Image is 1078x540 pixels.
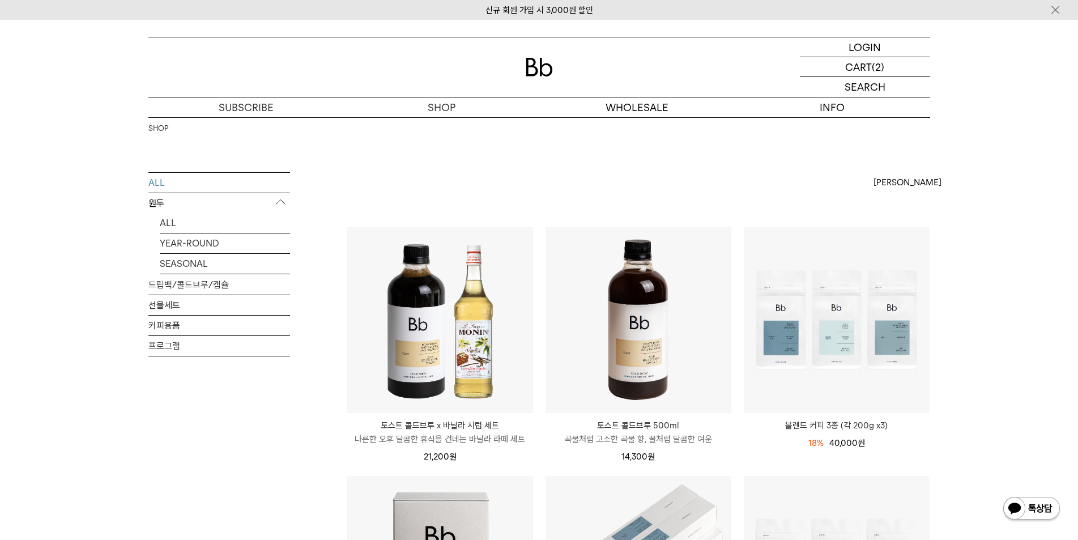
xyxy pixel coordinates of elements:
a: CART (2) [800,57,930,77]
a: LOGIN [800,37,930,57]
img: 카카오톡 채널 1:1 채팅 버튼 [1002,496,1061,523]
p: (2) [872,57,884,76]
p: WHOLESALE [539,97,735,117]
span: 21,200 [424,452,457,462]
img: 토스트 콜드브루 x 바닐라 시럽 세트 [347,227,533,413]
p: 나른한 오후 달콤한 휴식을 건네는 바닐라 라떼 세트 [347,432,533,446]
span: 원 [647,452,655,462]
a: 프로그램 [148,336,290,356]
a: ALL [160,213,290,233]
a: SEASONAL [160,254,290,274]
a: YEAR-ROUND [160,233,290,253]
span: 원 [449,452,457,462]
img: 토스트 콜드브루 500ml [546,227,731,413]
p: LOGIN [849,37,881,57]
a: ALL [148,173,290,193]
span: 14,300 [621,452,655,462]
span: 40,000 [829,438,865,448]
p: 원두 [148,193,290,214]
span: 원 [858,438,865,448]
a: SUBSCRIBE [148,97,344,117]
div: 18% [808,436,824,450]
a: 블렌드 커피 3종 (각 200g x3) [744,419,930,432]
p: INFO [735,97,930,117]
a: SHOP [148,123,168,134]
a: SHOP [344,97,539,117]
a: 선물세트 [148,295,290,315]
a: 드립백/콜드브루/캡슐 [148,275,290,295]
p: 토스트 콜드브루 x 바닐라 시럽 세트 [347,419,533,432]
img: 로고 [526,58,553,76]
a: 신규 회원 가입 시 3,000원 할인 [485,5,593,15]
p: SEARCH [845,77,885,97]
p: 토스트 콜드브루 500ml [546,419,731,432]
a: 커피용품 [148,316,290,335]
span: [PERSON_NAME] [874,176,941,189]
a: 토스트 콜드브루 500ml 곡물처럼 고소한 곡물 향, 꿀처럼 달콤한 여운 [546,419,731,446]
p: 곡물처럼 고소한 곡물 향, 꿀처럼 달콤한 여운 [546,432,731,446]
a: 토스트 콜드브루 x 바닐라 시럽 세트 나른한 오후 달콤한 휴식을 건네는 바닐라 라떼 세트 [347,419,533,446]
p: CART [845,57,872,76]
img: 블렌드 커피 3종 (각 200g x3) [744,227,930,413]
